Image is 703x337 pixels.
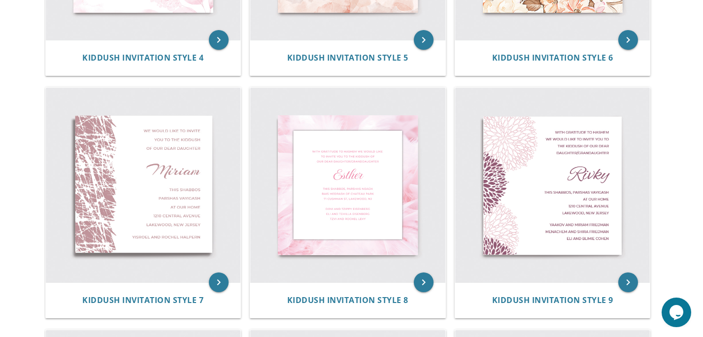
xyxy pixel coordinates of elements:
a: keyboard_arrow_right [618,272,638,292]
img: Kiddush Invitation Style 9 [455,88,650,283]
span: Kiddush Invitation Style 9 [492,295,613,305]
span: Kiddush Invitation Style 4 [82,52,203,63]
a: Kiddush Invitation Style 6 [492,53,613,63]
a: Kiddush Invitation Style 9 [492,296,613,305]
img: Kiddush Invitation Style 7 [46,88,241,283]
span: Kiddush Invitation Style 5 [287,52,408,63]
a: Kiddush Invitation Style 7 [82,296,203,305]
span: Kiddush Invitation Style 8 [287,295,408,305]
span: Kiddush Invitation Style 6 [492,52,613,63]
span: Kiddush Invitation Style 7 [82,295,203,305]
a: keyboard_arrow_right [414,272,434,292]
a: keyboard_arrow_right [414,30,434,50]
a: Kiddush Invitation Style 5 [287,53,408,63]
iframe: chat widget [662,298,693,327]
a: Kiddush Invitation Style 8 [287,296,408,305]
a: keyboard_arrow_right [209,30,229,50]
a: keyboard_arrow_right [209,272,229,292]
a: keyboard_arrow_right [618,30,638,50]
img: Kiddush Invitation Style 8 [250,88,445,283]
a: Kiddush Invitation Style 4 [82,53,203,63]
